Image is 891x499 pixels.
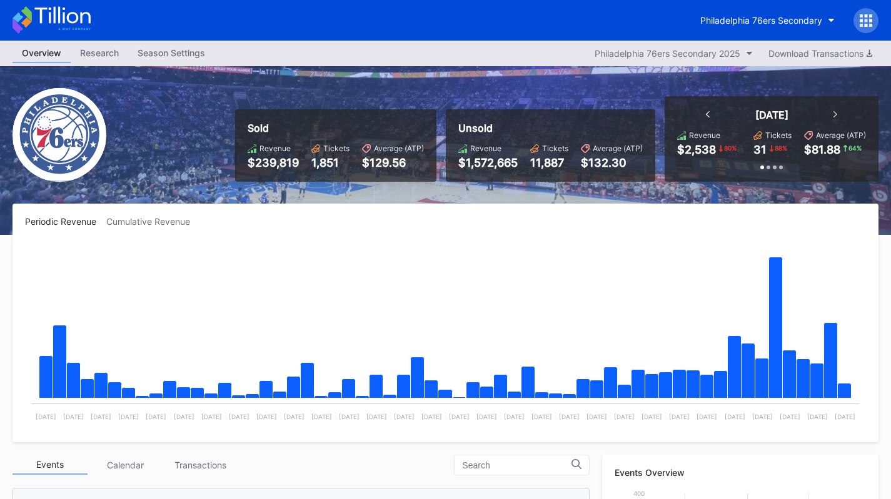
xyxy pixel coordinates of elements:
[700,15,822,26] div: Philadelphia 76ers Secondary
[755,109,788,121] div: [DATE]
[259,144,291,153] div: Revenue
[128,44,214,62] div: Season Settings
[366,413,387,420] text: [DATE]
[229,413,249,420] text: [DATE]
[804,143,840,156] div: $81.88
[146,413,166,420] text: [DATE]
[586,413,607,420] text: [DATE]
[559,413,580,420] text: [DATE]
[174,413,194,420] text: [DATE]
[118,413,139,420] text: [DATE]
[248,156,299,169] div: $239,819
[835,413,855,420] text: [DATE]
[449,413,470,420] text: [DATE]
[458,156,518,169] div: $1,572,665
[25,216,106,227] div: Periodic Revenue
[615,467,866,478] div: Events Overview
[71,44,128,63] a: Research
[780,413,800,420] text: [DATE]
[13,455,88,475] div: Events
[163,455,238,475] div: Transactions
[476,413,497,420] text: [DATE]
[669,413,690,420] text: [DATE]
[807,413,828,420] text: [DATE]
[36,413,56,420] text: [DATE]
[106,216,200,227] div: Cumulative Revenue
[765,131,792,140] div: Tickets
[394,413,415,420] text: [DATE]
[633,490,645,497] text: 400
[768,48,872,59] div: Download Transactions
[723,143,738,153] div: 80 %
[614,413,635,420] text: [DATE]
[752,413,773,420] text: [DATE]
[691,9,844,32] button: Philadelphia 76ers Secondary
[128,44,214,63] a: Season Settings
[697,413,717,420] text: [DATE]
[88,455,163,475] div: Calendar
[542,144,568,153] div: Tickets
[773,143,788,153] div: 88 %
[595,48,740,59] div: Philadelphia 76ers Secondary 2025
[753,143,767,156] div: 31
[91,413,111,420] text: [DATE]
[762,45,878,62] button: Download Transactions
[588,45,759,62] button: Philadelphia 76ers Secondary 2025
[311,413,332,420] text: [DATE]
[470,144,501,153] div: Revenue
[593,144,643,153] div: Average (ATP)
[725,413,745,420] text: [DATE]
[13,44,71,63] a: Overview
[362,156,424,169] div: $129.56
[311,156,350,169] div: 1,851
[458,122,643,134] div: Unsold
[13,88,106,182] img: Philadelphia_76ers.png
[256,413,277,420] text: [DATE]
[504,413,525,420] text: [DATE]
[201,413,222,420] text: [DATE]
[847,143,863,153] div: 64 %
[421,413,442,420] text: [DATE]
[581,156,643,169] div: $132.30
[677,143,716,156] div: $2,538
[642,413,662,420] text: [DATE]
[339,413,360,420] text: [DATE]
[63,413,84,420] text: [DATE]
[71,44,128,62] div: Research
[816,131,866,140] div: Average (ATP)
[323,144,350,153] div: Tickets
[25,242,866,430] svg: Chart title
[248,122,424,134] div: Sold
[531,413,552,420] text: [DATE]
[284,413,305,420] text: [DATE]
[689,131,720,140] div: Revenue
[462,460,571,470] input: Search
[374,144,424,153] div: Average (ATP)
[530,156,568,169] div: 11,887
